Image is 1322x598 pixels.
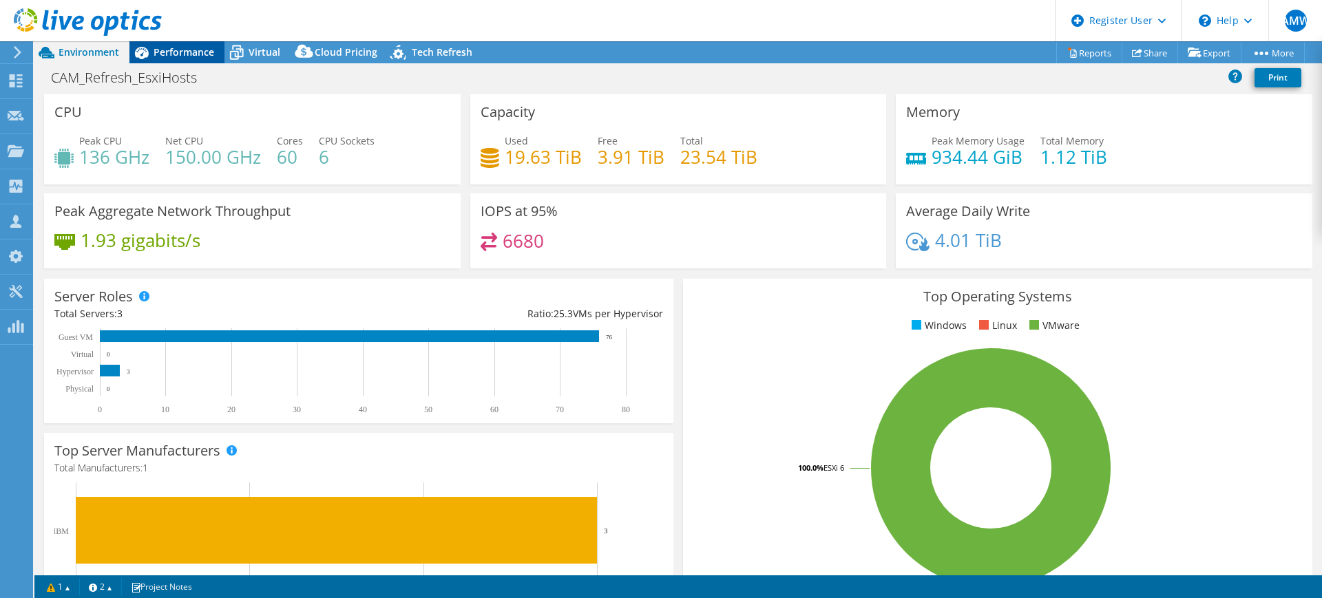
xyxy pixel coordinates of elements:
[823,462,844,473] tspan: ESXi 6
[45,70,218,85] h1: CAM_Refresh_EsxiHosts
[1255,68,1301,87] a: Print
[54,460,663,476] h4: Total Manufacturers:
[798,462,823,473] tspan: 100.0%
[165,134,203,147] span: Net CPU
[1026,318,1080,333] li: VMware
[293,405,301,414] text: 30
[505,134,528,147] span: Used
[54,443,220,458] h3: Top Server Manufacturers
[1241,42,1305,63] a: More
[65,384,94,394] text: Physical
[976,318,1017,333] li: Linux
[315,45,377,58] span: Cloud Pricing
[1056,42,1122,63] a: Reports
[554,307,573,320] span: 25.3
[598,134,618,147] span: Free
[107,385,110,392] text: 0
[935,233,1002,248] h4: 4.01 TiB
[503,233,544,248] h4: 6680
[319,149,375,164] h4: 6
[1199,14,1211,27] svg: \n
[693,289,1302,304] h3: Top Operating Systems
[906,105,960,120] h3: Memory
[1177,42,1241,63] a: Export
[932,134,1025,147] span: Peak Memory Usage
[359,306,663,321] div: Ratio: VMs per Hypervisor
[56,367,94,376] text: Hypervisor
[598,149,664,164] h4: 3.91 TiB
[154,45,214,58] span: Performance
[107,351,110,358] text: 0
[54,105,82,120] h3: CPU
[249,45,280,58] span: Virtual
[680,149,757,164] h4: 23.54 TiB
[680,134,703,147] span: Total
[424,405,432,414] text: 50
[54,289,133,304] h3: Server Roles
[59,45,119,58] span: Environment
[165,149,261,164] h4: 150.00 GHz
[79,149,149,164] h4: 136 GHz
[1285,10,1307,32] span: AMW
[505,149,582,164] h4: 19.63 TiB
[37,578,80,595] a: 1
[1040,149,1107,164] h4: 1.12 TiB
[81,233,200,248] h4: 1.93 gigabits/s
[606,334,613,341] text: 76
[117,307,123,320] span: 3
[481,105,535,120] h3: Capacity
[54,306,359,321] div: Total Servers:
[71,350,94,359] text: Virtual
[143,461,148,474] span: 1
[556,405,564,414] text: 70
[59,332,93,342] text: Guest VM
[53,526,69,536] text: IBM
[277,134,303,147] span: Cores
[54,204,291,219] h3: Peak Aggregate Network Throughput
[622,405,630,414] text: 80
[79,578,122,595] a: 2
[1122,42,1178,63] a: Share
[161,405,169,414] text: 10
[1040,134,1104,147] span: Total Memory
[227,405,235,414] text: 20
[932,149,1025,164] h4: 934.44 GiB
[127,368,130,375] text: 3
[359,405,367,414] text: 40
[412,45,472,58] span: Tech Refresh
[319,134,375,147] span: CPU Sockets
[98,405,102,414] text: 0
[481,204,558,219] h3: IOPS at 95%
[908,318,967,333] li: Windows
[490,405,499,414] text: 60
[79,134,122,147] span: Peak CPU
[277,149,303,164] h4: 60
[906,204,1030,219] h3: Average Daily Write
[121,578,202,595] a: Project Notes
[604,526,608,535] text: 3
